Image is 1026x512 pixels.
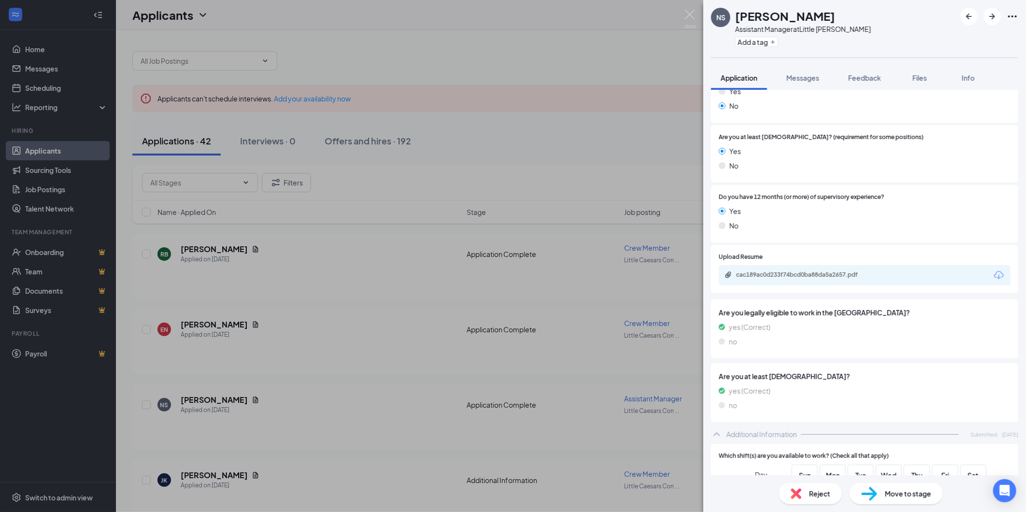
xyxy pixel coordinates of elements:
span: Are you at least [DEMOGRAPHIC_DATA]? [719,371,1011,382]
span: Day [755,469,768,480]
span: Do you have 12 months (or more) of supervisory experience? [719,193,884,202]
button: PlusAdd a tag [735,37,778,47]
span: Files [912,73,927,82]
svg: ArrowLeftNew [963,11,975,22]
span: Reject [809,488,830,499]
h1: [PERSON_NAME] [735,8,835,24]
svg: Ellipses [1007,11,1018,22]
span: Wed [880,470,898,481]
span: Which shift(s) are you available to work? (Check all that apply) [719,452,889,461]
span: Yes [729,206,741,216]
span: [DATE] [1002,430,1018,439]
span: Upload Resume [719,253,763,262]
button: ArrowRight [983,8,1001,25]
span: yes (Correct) [729,385,770,396]
div: cac189ac0d233f74bcd0ba88da5a2657.pdf [736,271,871,279]
svg: Download [993,270,1005,281]
div: Additional Information [727,429,797,439]
span: Info [962,73,975,82]
span: Tue [852,470,869,481]
svg: ArrowRight [986,11,998,22]
span: No [729,100,739,111]
span: Messages [786,73,819,82]
div: NS [716,13,726,22]
svg: ChevronUp [711,428,723,440]
span: Yes [729,86,741,97]
a: Paperclipcac189ac0d233f74bcd0ba88da5a2657.pdf [725,271,881,280]
span: Yes [729,146,741,156]
span: Move to stage [885,488,931,499]
svg: Paperclip [725,271,732,279]
span: Are you legally eligible to work in the [GEOGRAPHIC_DATA]? [719,307,1011,318]
span: Submitted: [970,430,998,439]
span: No [729,160,739,171]
span: Are you at least [DEMOGRAPHIC_DATA]? (requirement for some positions) [719,133,924,142]
svg: Plus [770,39,776,45]
div: Open Intercom Messenger [993,479,1016,502]
span: Application [721,73,757,82]
span: no [729,400,737,411]
span: no [729,336,737,347]
span: No [729,220,739,231]
span: Sat [965,470,982,481]
button: ArrowLeftNew [960,8,978,25]
span: Fri [937,470,954,481]
span: Thu [908,470,926,481]
span: Feedback [848,73,881,82]
span: Sun [796,470,813,481]
span: yes (Correct) [729,322,770,332]
span: Mon [824,470,841,481]
div: Assistant Manager at Little [PERSON_NAME] [735,24,871,34]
